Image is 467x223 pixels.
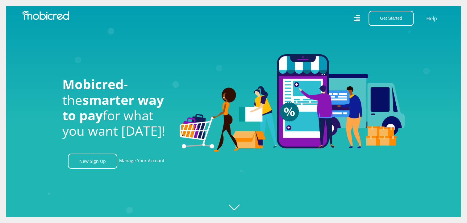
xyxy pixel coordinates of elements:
button: Get Started [369,11,414,26]
a: Manage Your Account [119,154,165,169]
img: Welcome to Mobicred [180,54,405,152]
a: New Sign Up [68,154,117,169]
h1: - the for what you want [DATE]! [62,76,170,139]
img: Mobicred [22,11,69,20]
a: Help [426,14,437,23]
span: smarter way to pay [62,91,164,124]
span: Mobicred [62,75,124,93]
